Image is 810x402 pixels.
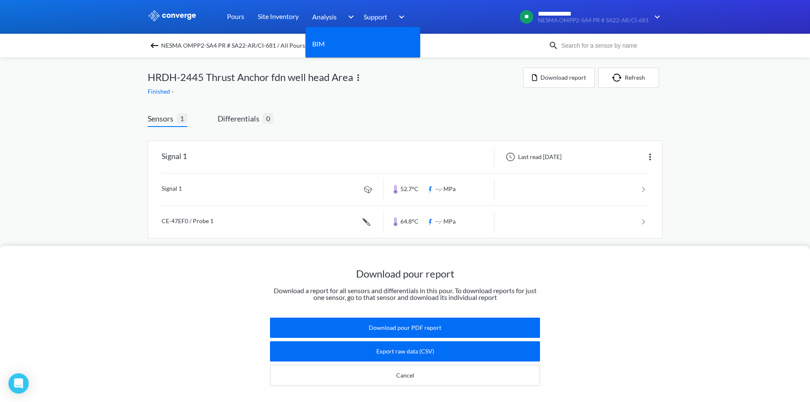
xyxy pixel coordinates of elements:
img: logo_ewhite.svg [148,10,197,21]
span: Support [364,11,387,22]
p: Download a report for all sensors and differentials in this pour. To download reports for just on... [270,287,540,301]
img: backspace.svg [149,40,159,51]
input: Search for a sensor by name [559,41,661,50]
button: Cancel [270,365,540,386]
a: BIM [312,38,325,49]
span: NESMA OMPP2-SA4 PR # SA22-AR/CI-681 / All Pours [161,40,305,51]
img: downArrow.svg [343,12,356,22]
span: Analysis [312,11,337,22]
button: Download pour PDF report [270,318,540,338]
div: Open Intercom Messenger [8,373,29,394]
img: downArrow.svg [649,12,662,22]
span: NESMA OMPP2-SA4 PR # SA22-AR/CI-681 [538,17,649,24]
img: icon-search.svg [548,40,559,51]
img: downArrow.svg [393,12,407,22]
button: Export raw data (CSV) [270,341,540,362]
h1: Download pour report [270,267,540,281]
